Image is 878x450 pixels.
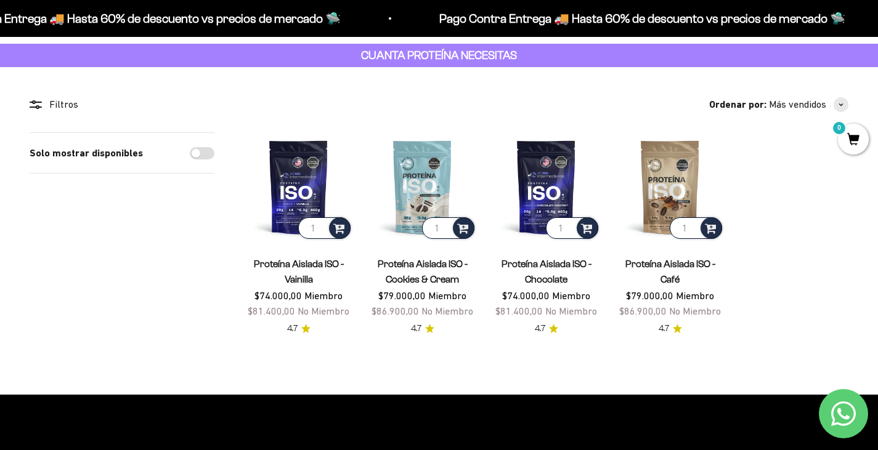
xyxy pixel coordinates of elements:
a: Proteína Aislada ISO - Café [625,259,715,284]
mark: 0 [832,121,847,135]
label: Solo mostrar disponibles [30,145,143,161]
span: No Miembro [421,305,473,316]
span: $79.000,00 [378,290,426,301]
a: Proteína Aislada ISO - Chocolate [502,259,591,284]
span: Miembro [676,290,714,301]
span: $86.900,00 [372,305,419,316]
a: Proteína Aislada ISO - Vainilla [254,259,344,284]
span: 4.7 [287,322,298,335]
span: $86.900,00 [619,305,667,316]
span: Miembro [304,290,343,301]
strong: CUANTA PROTEÍNA NECESITAS [361,49,517,62]
span: Miembro [428,290,466,301]
span: No Miembro [669,305,721,316]
span: Miembro [552,290,590,301]
span: $81.400,00 [495,305,543,316]
span: Ordenar por: [709,97,766,113]
a: Proteína Aislada ISO - Cookies & Cream [378,259,468,284]
span: 4.7 [411,322,421,335]
button: Más vendidos [769,97,848,113]
span: $81.400,00 [248,305,295,316]
p: Pago Contra Entrega 🚚 Hasta 60% de descuento vs precios de mercado 🛸 [438,9,844,28]
span: 4.7 [535,322,545,335]
span: No Miembro [298,305,349,316]
span: 4.7 [659,322,669,335]
a: 4.74.7 de 5.0 estrellas [659,322,682,335]
span: $79.000,00 [626,290,673,301]
span: No Miembro [545,305,597,316]
div: Filtros [30,97,214,113]
a: 4.74.7 de 5.0 estrellas [411,322,434,335]
a: 4.74.7 de 5.0 estrellas [287,322,311,335]
a: 4.74.7 de 5.0 estrellas [535,322,558,335]
span: Más vendidos [769,97,826,113]
span: $74.000,00 [502,290,550,301]
a: 0 [838,134,869,147]
span: $74.000,00 [254,290,302,301]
